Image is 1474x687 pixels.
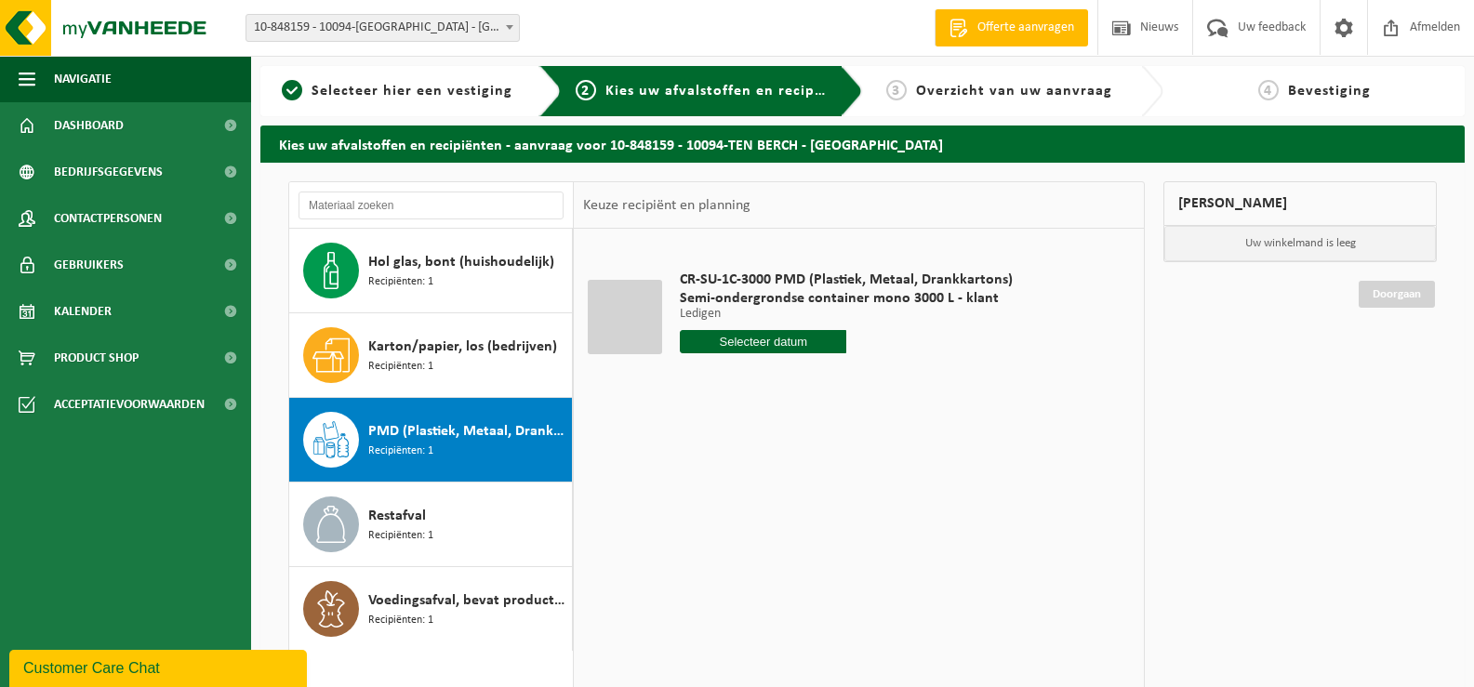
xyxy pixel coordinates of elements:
[368,443,433,460] span: Recipiënten: 1
[368,612,433,629] span: Recipiënten: 1
[574,182,760,229] div: Keuze recipiënt en planning
[576,80,596,100] span: 2
[368,251,554,273] span: Hol glas, bont (huishoudelijk)
[270,80,525,102] a: 1Selecteer hier een vestiging
[368,589,567,612] span: Voedingsafval, bevat producten van dierlijke oorsprong, onverpakt, categorie 3
[289,229,573,313] button: Hol glas, bont (huishoudelijk) Recipiënten: 1
[289,398,573,482] button: PMD (Plastiek, Metaal, Drankkartons) (bedrijven) Recipiënten: 1
[916,84,1112,99] span: Overzicht van uw aanvraag
[368,358,433,376] span: Recipiënten: 1
[1288,84,1371,99] span: Bevestiging
[1163,181,1437,226] div: [PERSON_NAME]
[54,335,139,381] span: Product Shop
[368,273,433,291] span: Recipiënten: 1
[299,192,564,219] input: Materiaal zoeken
[246,14,520,42] span: 10-848159 - 10094-TEN BERCH - ANTWERPEN
[1164,226,1436,261] p: Uw winkelmand is leeg
[368,505,426,527] span: Restafval
[680,330,846,353] input: Selecteer datum
[1258,80,1279,100] span: 4
[680,271,1013,289] span: CR-SU-1C-3000 PMD (Plastiek, Metaal, Drankkartons)
[54,242,124,288] span: Gebruikers
[886,80,907,100] span: 3
[54,56,112,102] span: Navigatie
[282,80,302,100] span: 1
[973,19,1079,37] span: Offerte aanvragen
[605,84,861,99] span: Kies uw afvalstoffen en recipiënten
[54,102,124,149] span: Dashboard
[935,9,1088,46] a: Offerte aanvragen
[54,149,163,195] span: Bedrijfsgegevens
[54,381,205,428] span: Acceptatievoorwaarden
[54,195,162,242] span: Contactpersonen
[312,84,512,99] span: Selecteer hier een vestiging
[368,420,567,443] span: PMD (Plastiek, Metaal, Drankkartons) (bedrijven)
[289,313,573,398] button: Karton/papier, los (bedrijven) Recipiënten: 1
[368,336,557,358] span: Karton/papier, los (bedrijven)
[1359,281,1435,308] a: Doorgaan
[368,527,433,545] span: Recipiënten: 1
[54,288,112,335] span: Kalender
[289,482,573,567] button: Restafval Recipiënten: 1
[680,308,1013,321] p: Ledigen
[246,15,519,41] span: 10-848159 - 10094-TEN BERCH - ANTWERPEN
[680,289,1013,308] span: Semi-ondergrondse container mono 3000 L - klant
[260,126,1465,162] h2: Kies uw afvalstoffen en recipiënten - aanvraag voor 10-848159 - 10094-TEN BERCH - [GEOGRAPHIC_DATA]
[289,567,573,651] button: Voedingsafval, bevat producten van dierlijke oorsprong, onverpakt, categorie 3 Recipiënten: 1
[9,646,311,687] iframe: chat widget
